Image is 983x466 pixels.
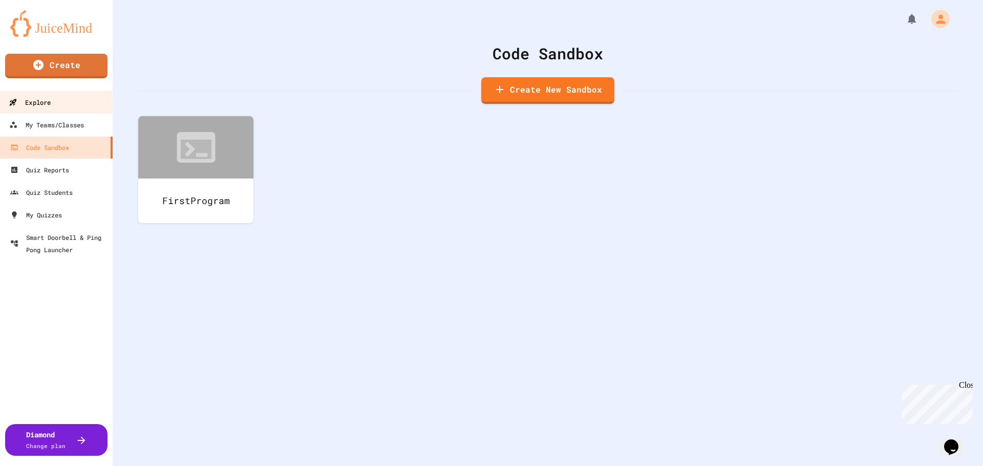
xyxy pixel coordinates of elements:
div: Diamond [26,429,66,451]
div: My Account [921,7,952,31]
span: Change plan [26,442,66,450]
a: Create [5,54,108,78]
iframe: chat widget [898,381,973,424]
div: My Notifications [887,10,921,28]
div: Smart Doorbell & Ping Pong Launcher [10,231,109,256]
div: Code Sandbox [138,42,957,65]
button: DiamondChange plan [5,424,108,456]
div: Quiz Students [10,186,73,198]
div: My Teams/Classes [9,119,84,131]
a: Create New Sandbox [481,77,614,104]
img: logo-orange.svg [10,10,102,37]
a: FirstProgram [138,116,253,223]
div: My Quizzes [10,209,62,221]
iframe: chat widget [940,425,973,456]
div: Code Sandbox [10,141,69,153]
div: Explore [9,96,51,109]
div: Quiz Reports [10,164,69,176]
div: FirstProgram [138,179,253,223]
div: Chat with us now!Close [4,4,71,65]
